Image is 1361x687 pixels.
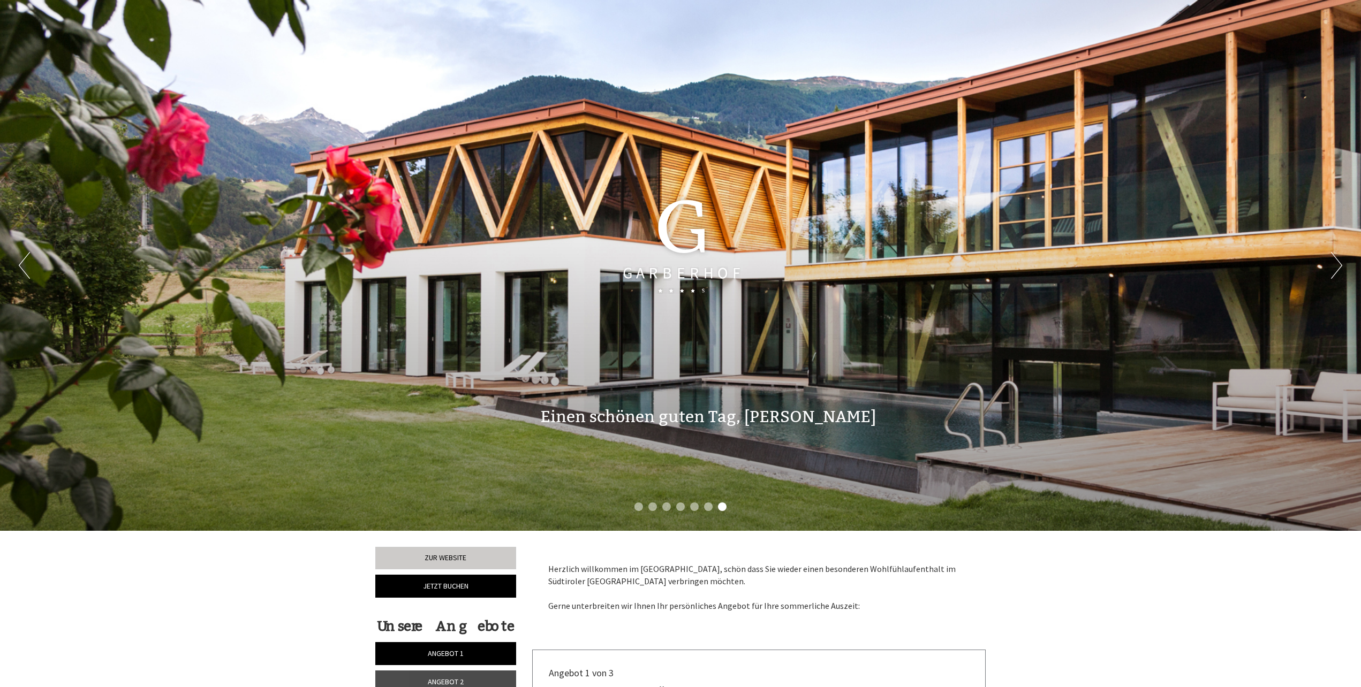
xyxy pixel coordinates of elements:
[1331,252,1342,279] button: Next
[549,667,614,679] span: Angebot 1 von 3
[548,563,970,612] p: Herzlich willkommen im [GEOGRAPHIC_DATA], schön dass Sie wieder einen besonderen Wohlfühlaufentha...
[375,547,516,569] a: Zur Website
[19,252,30,279] button: Previous
[428,677,464,686] span: Angebot 2
[375,616,516,636] div: Unsere Angebote
[375,575,516,598] a: Jetzt buchen
[540,408,876,426] h1: Einen schönen guten Tag, [PERSON_NAME]
[428,648,464,658] span: Angebot 1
